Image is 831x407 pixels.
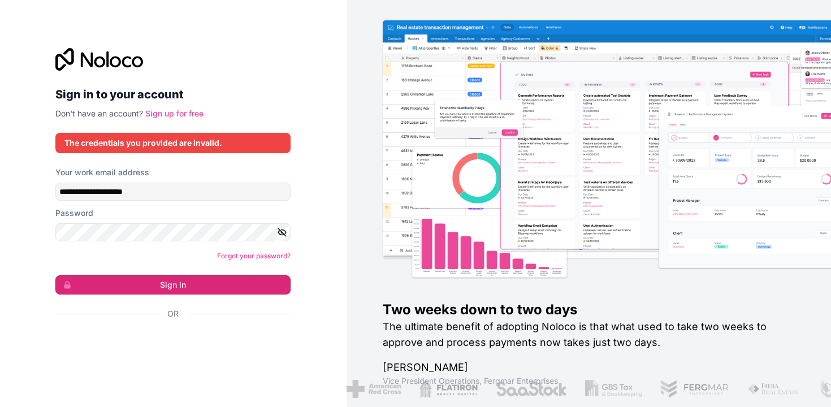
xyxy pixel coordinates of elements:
img: /assets/fiera-fwj2N5v4.png [747,380,800,398]
h1: Vice President Operations , Fergmar Enterprises [383,375,795,387]
input: Email address [55,183,291,201]
a: Forgot your password? [217,252,291,260]
div: The credentials you provided are invalid. [64,137,282,149]
h2: Sign in to your account [55,84,291,105]
img: /assets/gbstax-C-GtDUiK.png [585,380,643,398]
label: Password [55,207,93,219]
img: /assets/flatiron-C8eUkumj.png [419,380,478,398]
a: Sign up for free [145,109,204,118]
span: Or [167,308,179,319]
span: Don't have an account? [55,109,143,118]
iframe: Sign in with Google Button [50,332,287,357]
input: Password [55,223,291,241]
img: /assets/saastock-C6Zbiodz.png [496,380,567,398]
img: /assets/american-red-cross-BAupjrZR.png [347,380,401,398]
button: Sign in [55,275,291,295]
h1: Two weeks down to two days [383,301,795,319]
h1: [PERSON_NAME] [383,360,795,375]
img: /assets/fergmar-CudnrXN5.png [660,380,729,398]
label: Your work email address [55,167,149,178]
h2: The ultimate benefit of adopting Noloco is that what used to take two weeks to approve and proces... [383,319,795,350]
